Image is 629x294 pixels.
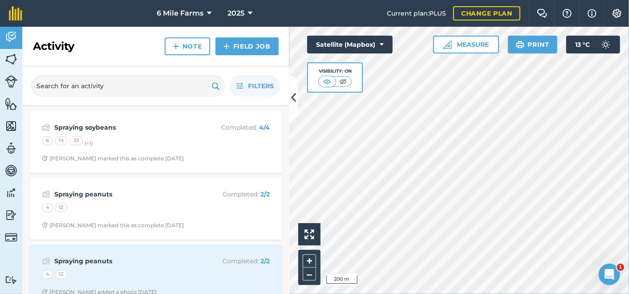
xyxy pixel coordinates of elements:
[612,9,622,18] img: A cog icon
[55,203,67,212] div: 12
[33,39,74,53] h2: Activity
[5,119,17,133] img: svg+xml;base64,PHN2ZyB4bWxucz0iaHR0cDovL3d3dy53My5vcmcvMjAwMC9zdmciIHdpZHRoPSI1NiIgaGVpZ2h0PSI2MC...
[42,203,53,212] div: 4
[165,37,210,55] a: Note
[227,8,244,19] span: 2025
[42,222,184,229] div: [PERSON_NAME] marked this as complete [DATE]
[5,231,17,244] img: svg+xml;base64,PD94bWwgdmVyc2lvbj0iMS4wIiBlbmNvZGluZz0idXRmLTgiPz4KPCEtLSBHZW5lcmF0b3I6IEFkb2JlIE...
[304,229,314,239] img: Four arrows, one pointing top left, one top right, one bottom right and the last bottom left
[433,36,499,53] button: Measure
[562,9,572,18] img: A question mark icon
[5,75,17,88] img: svg+xml;base64,PD94bWwgdmVyc2lvbj0iMS4wIiBlbmNvZGluZz0idXRmLTgiPz4KPCEtLSBHZW5lcmF0b3I6IEFkb2JlIE...
[599,264,620,285] iframe: Intercom live chat
[5,276,17,284] img: svg+xml;base64,PD94bWwgdmVyc2lvbj0iMS4wIiBlbmNvZGluZz0idXRmLTgiPz4KPCEtLSBHZW5lcmF0b3I6IEFkb2JlIE...
[215,37,279,55] a: Field Job
[260,190,270,198] strong: 2 / 2
[5,208,17,222] img: svg+xml;base64,PD94bWwgdmVyc2lvbj0iMS4wIiBlbmNvZGluZz0idXRmLTgiPz4KPCEtLSBHZW5lcmF0b3I6IEFkb2JlIE...
[5,142,17,155] img: svg+xml;base64,PD94bWwgdmVyc2lvbj0iMS4wIiBlbmNvZGluZz0idXRmLTgiPz4KPCEtLSBHZW5lcmF0b3I6IEFkb2JlIE...
[516,39,524,50] img: svg+xml;base64,PHN2ZyB4bWxucz0iaHR0cDovL3d3dy53My5vcmcvMjAwMC9zdmciIHdpZHRoPSIxOSIgaGVpZ2h0PSIyNC...
[248,81,274,91] span: Filters
[69,136,83,145] div: 23
[223,41,230,52] img: svg+xml;base64,PHN2ZyB4bWxucz0iaHR0cDovL3d3dy53My5vcmcvMjAwMC9zdmciIHdpZHRoPSIxNCIgaGVpZ2h0PSIyNC...
[303,268,316,281] button: –
[387,8,446,18] span: Current plan : PLUS
[453,6,520,20] a: Change plan
[42,155,184,162] div: [PERSON_NAME] marked this as complete [DATE]
[199,256,270,266] p: Completed :
[5,30,17,44] img: svg+xml;base64,PD94bWwgdmVyc2lvbj0iMS4wIiBlbmNvZGluZz0idXRmLTgiPz4KPCEtLSBHZW5lcmF0b3I6IEFkb2JlIE...
[42,122,50,133] img: svg+xml;base64,PD94bWwgdmVyc2lvbj0iMS4wIiBlbmNvZGluZz0idXRmLTgiPz4KPCEtLSBHZW5lcmF0b3I6IEFkb2JlIE...
[211,81,220,91] img: svg+xml;base64,PHN2ZyB4bWxucz0iaHR0cDovL3d3dy53My5vcmcvMjAwMC9zdmciIHdpZHRoPSIxOSIgaGVpZ2h0PSIyNC...
[337,77,349,86] img: svg+xml;base64,PHN2ZyB4bWxucz0iaHR0cDovL3d3dy53My5vcmcvMjAwMC9zdmciIHdpZHRoPSI1MCIgaGVpZ2h0PSI0MC...
[54,189,195,199] strong: Spraying peanuts
[173,41,179,52] img: svg+xml;base64,PHN2ZyB4bWxucz0iaHR0cDovL3d3dy53My5vcmcvMjAwMC9zdmciIHdpZHRoPSIxNCIgaGVpZ2h0PSIyNC...
[42,189,50,200] img: svg+xml;base64,PD94bWwgdmVyc2lvbj0iMS4wIiBlbmNvZGluZz0idXRmLTgiPz4KPCEtLSBHZW5lcmF0b3I6IEFkb2JlIE...
[5,164,17,177] img: svg+xml;base64,PD94bWwgdmVyc2lvbj0iMS4wIiBlbmNvZGluZz0idXRmLTgiPz4KPCEtLSBHZW5lcmF0b3I6IEFkb2JlIE...
[321,77,333,86] img: svg+xml;base64,PHN2ZyB4bWxucz0iaHR0cDovL3d3dy53My5vcmcvMjAwMC9zdmciIHdpZHRoPSI1MCIgaGVpZ2h0PSI0MC...
[35,184,277,234] a: Spraying peanutsCompleted: 2/2412Clock with arrow pointing clockwise[PERSON_NAME] marked this as ...
[31,75,225,97] input: Search for an activity
[42,136,53,145] div: 6
[54,122,195,132] strong: Spraying soybeans
[260,257,270,265] strong: 2 / 2
[443,40,452,49] img: Ruler icon
[508,36,558,53] button: Print
[5,97,17,110] img: svg+xml;base64,PHN2ZyB4bWxucz0iaHR0cDovL3d3dy53My5vcmcvMjAwMC9zdmciIHdpZHRoPSI1NiIgaGVpZ2h0PSI2MC...
[588,8,597,19] img: svg+xml;base64,PHN2ZyB4bWxucz0iaHR0cDovL3d3dy53My5vcmcvMjAwMC9zdmciIHdpZHRoPSIxNyIgaGVpZ2h0PSIxNy...
[307,36,393,53] button: Satellite (Mapbox)
[42,155,48,161] img: Clock with arrow pointing clockwise
[54,256,195,266] strong: Spraying peanuts
[617,264,624,271] span: 1
[566,36,620,53] button: 13 °C
[42,270,53,279] div: 4
[303,254,316,268] button: +
[199,122,270,132] p: Completed :
[5,186,17,200] img: svg+xml;base64,PD94bWwgdmVyc2lvbj0iMS4wIiBlbmNvZGluZz0idXRmLTgiPz4KPCEtLSBHZW5lcmF0b3I6IEFkb2JlIE...
[35,117,277,167] a: Spraying soybeansCompleted: 4/461423(+1)Clock with arrow pointing clockwise[PERSON_NAME] marked t...
[55,136,68,145] div: 14
[575,36,590,53] span: 13 ° C
[199,189,270,199] p: Completed :
[230,75,280,97] button: Filters
[42,222,48,228] img: Clock with arrow pointing clockwise
[85,140,93,147] small: (+ 1 )
[318,68,352,75] div: Visibility: On
[55,270,67,279] div: 12
[9,6,22,20] img: fieldmargin Logo
[157,8,203,19] span: 6 Mile Farms
[537,9,548,18] img: Two speech bubbles overlapping with the left bubble in the forefront
[259,123,270,131] strong: 4 / 4
[597,36,615,53] img: svg+xml;base64,PD94bWwgdmVyc2lvbj0iMS4wIiBlbmNvZGluZz0idXRmLTgiPz4KPCEtLSBHZW5lcmF0b3I6IEFkb2JlIE...
[42,256,50,266] img: svg+xml;base64,PD94bWwgdmVyc2lvbj0iMS4wIiBlbmNvZGluZz0idXRmLTgiPz4KPCEtLSBHZW5lcmF0b3I6IEFkb2JlIE...
[5,53,17,66] img: svg+xml;base64,PHN2ZyB4bWxucz0iaHR0cDovL3d3dy53My5vcmcvMjAwMC9zdmciIHdpZHRoPSI1NiIgaGVpZ2h0PSI2MC...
